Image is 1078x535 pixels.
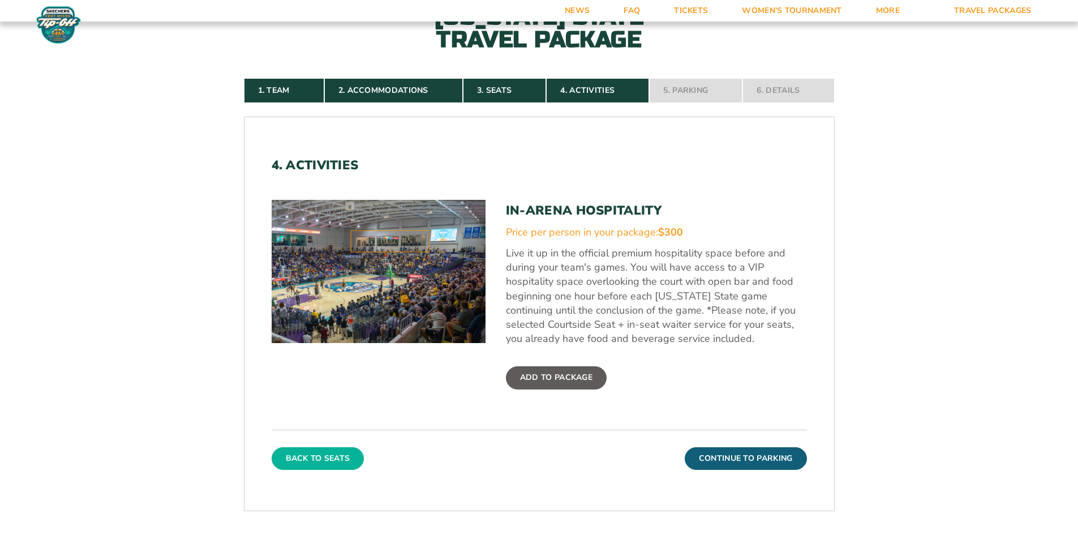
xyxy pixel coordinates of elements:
a: 3. Seats [463,78,546,103]
img: Fort Myers Tip-Off [34,6,83,44]
label: Add To Package [506,366,607,389]
h2: [US_STATE] State Travel Package [415,6,664,51]
p: Live it up in the official premium hospitality space before and during your team's games. You wil... [506,246,807,346]
a: 2. Accommodations [324,78,463,103]
div: Price per person in your package: [506,225,807,239]
img: In-Arena Hospitality [272,200,486,343]
h3: In-Arena Hospitality [506,203,807,218]
button: Continue To Parking [685,447,807,470]
span: $300 [658,225,683,239]
button: Back To Seats [272,447,364,470]
h2: 4. Activities [272,158,807,173]
a: 1. Team [244,78,324,103]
